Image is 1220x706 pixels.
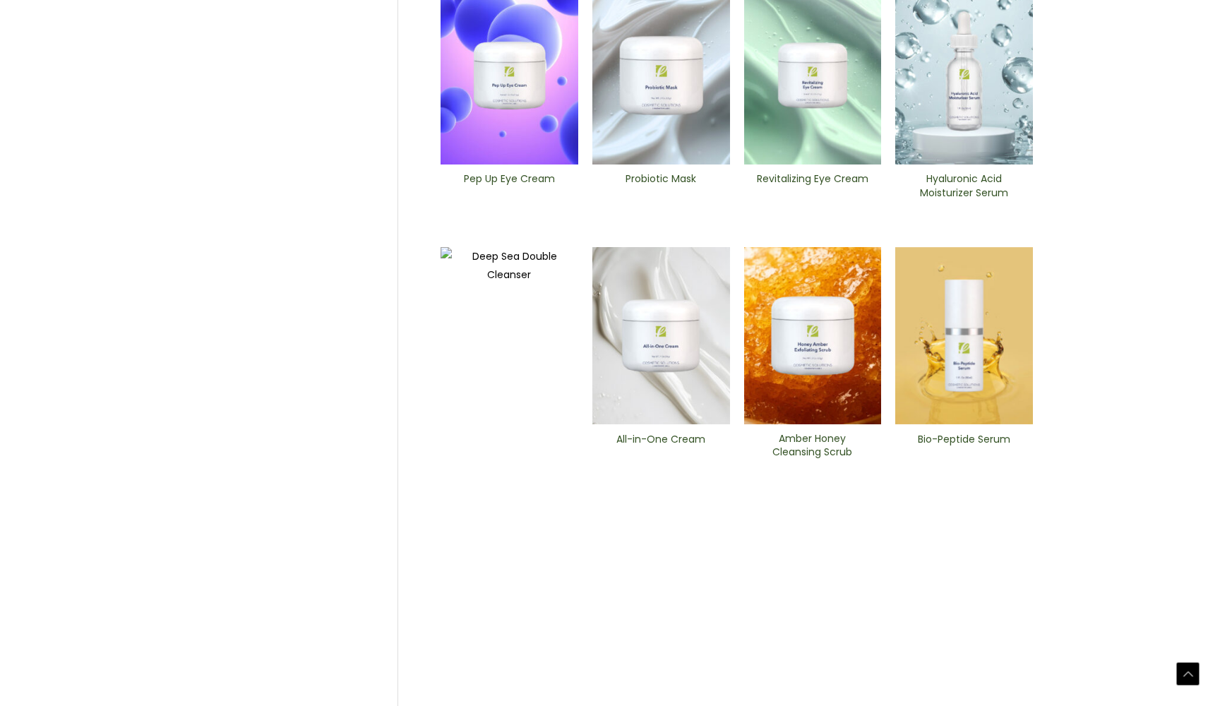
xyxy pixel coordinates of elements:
h2: Bio-Peptide ​Serum [907,433,1021,460]
a: All-in-One ​Cream [604,433,718,465]
h2: All-in-One ​Cream [604,433,718,460]
a: Bio-Peptide ​Serum [907,433,1021,465]
img: All In One Cream [592,247,730,425]
h2: Revitalizing ​Eye Cream [755,172,869,199]
h2: Hyaluronic Acid Moisturizer Serum [907,172,1021,199]
img: Amber Honey Cleansing Scrub [744,247,882,424]
a: Pep Up Eye Cream [453,172,566,204]
a: Probiotic Mask [604,172,718,204]
a: Amber Honey Cleansing Scrub [755,432,869,464]
a: Hyaluronic Acid Moisturizer Serum [907,172,1021,204]
img: Bio-Peptide ​Serum [895,247,1033,425]
h2: Pep Up Eye Cream [453,172,566,199]
a: Revitalizing ​Eye Cream [755,172,869,204]
h2: Probiotic Mask [604,172,718,199]
h2: Amber Honey Cleansing Scrub [755,432,869,459]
